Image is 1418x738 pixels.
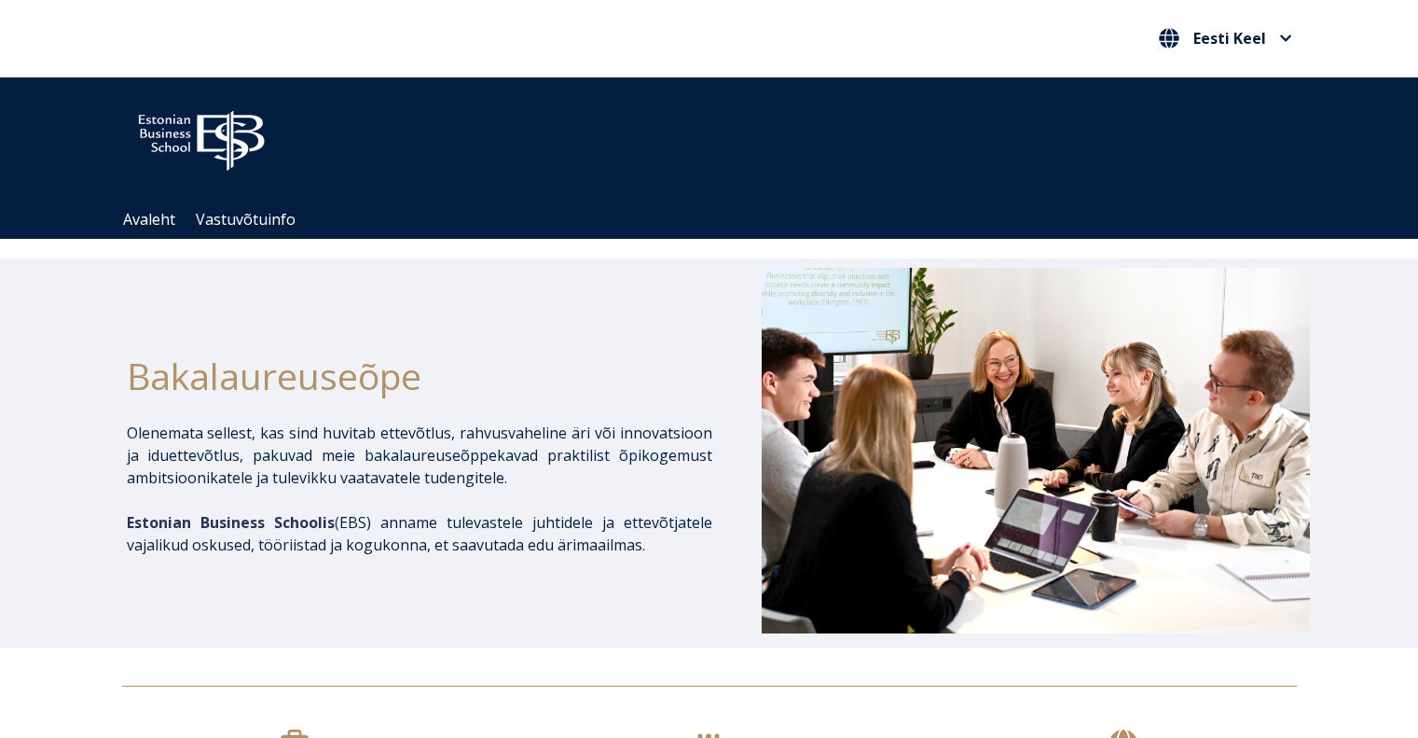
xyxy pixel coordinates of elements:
h1: Bakalaureuseõpe [127,348,712,403]
div: Navigation Menu [113,201,1325,239]
img: ebs_logo2016_white [122,96,281,176]
span: Estonian Business Schoolis [127,512,335,533]
button: Eesti Keel [1154,23,1297,53]
nav: Vali oma keel [1154,23,1297,54]
img: Bakalaureusetudengid [762,268,1310,634]
p: EBS) anname tulevastele juhtidele ja ettevõtjatele vajalikud oskused, tööriistad ja kogukonna, et... [127,511,712,556]
span: ( [127,512,339,533]
span: Eesti Keel [1193,31,1266,46]
a: Vastuvõtuinfo [196,209,296,230]
p: Olenemata sellest, kas sind huvitab ettevõtlus, rahvusvaheline äri või innovatsioon ja iduettevõt... [127,422,712,489]
a: Avaleht [123,209,175,230]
